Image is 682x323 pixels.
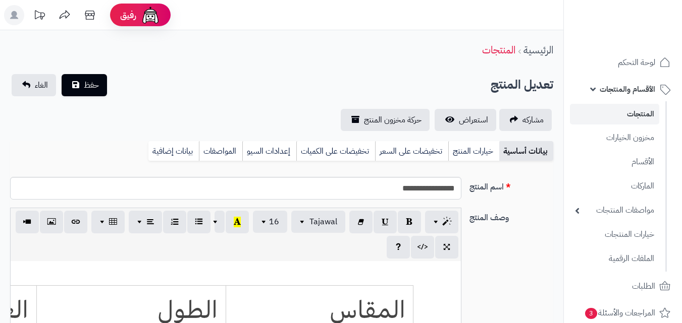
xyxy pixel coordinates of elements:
[84,79,99,91] span: حفظ
[291,211,345,233] button: Tajawal
[632,279,655,293] span: الطلبات
[570,50,676,75] a: لوحة التحكم
[465,208,557,224] label: وصف المنتج
[499,109,552,131] a: مشاركه
[242,141,296,161] a: إعدادات السيو
[523,42,553,57] a: الرئيسية
[499,141,553,161] a: بيانات أساسية
[522,114,544,126] span: مشاركه
[296,141,375,161] a: تخفيضات على الكميات
[120,9,136,21] span: رفيق
[140,5,161,25] img: ai-face.png
[570,224,659,245] a: خيارات المنتجات
[253,211,287,233] button: 16
[600,82,655,96] span: الأقسام والمنتجات
[570,274,676,298] a: الطلبات
[148,141,199,161] a: بيانات إضافية
[341,109,430,131] a: حركة مخزون المنتج
[364,114,422,126] span: حركة مخزون المنتج
[199,141,242,161] a: المواصفات
[570,175,659,197] a: الماركات
[584,306,655,320] span: المراجعات والأسئلة
[570,248,659,270] a: الملفات الرقمية
[618,55,655,70] span: لوحة التحكم
[269,216,279,228] span: 16
[35,79,48,91] span: الغاء
[613,26,672,47] img: logo-2.png
[12,74,56,96] a: الغاء
[309,216,337,228] span: Tajawal
[570,200,659,221] a: مواصفات المنتجات
[375,141,448,161] a: تخفيضات على السعر
[570,151,659,173] a: الأقسام
[448,141,499,161] a: خيارات المنتج
[482,42,515,57] a: المنتجات
[62,74,107,96] button: حفظ
[491,75,553,95] h2: تعديل المنتج
[435,109,496,131] a: استعراض
[459,114,488,126] span: استعراض
[585,308,597,319] span: 3
[27,5,52,28] a: تحديثات المنصة
[570,104,659,124] a: المنتجات
[465,177,557,193] label: اسم المنتج
[570,127,659,149] a: مخزون الخيارات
